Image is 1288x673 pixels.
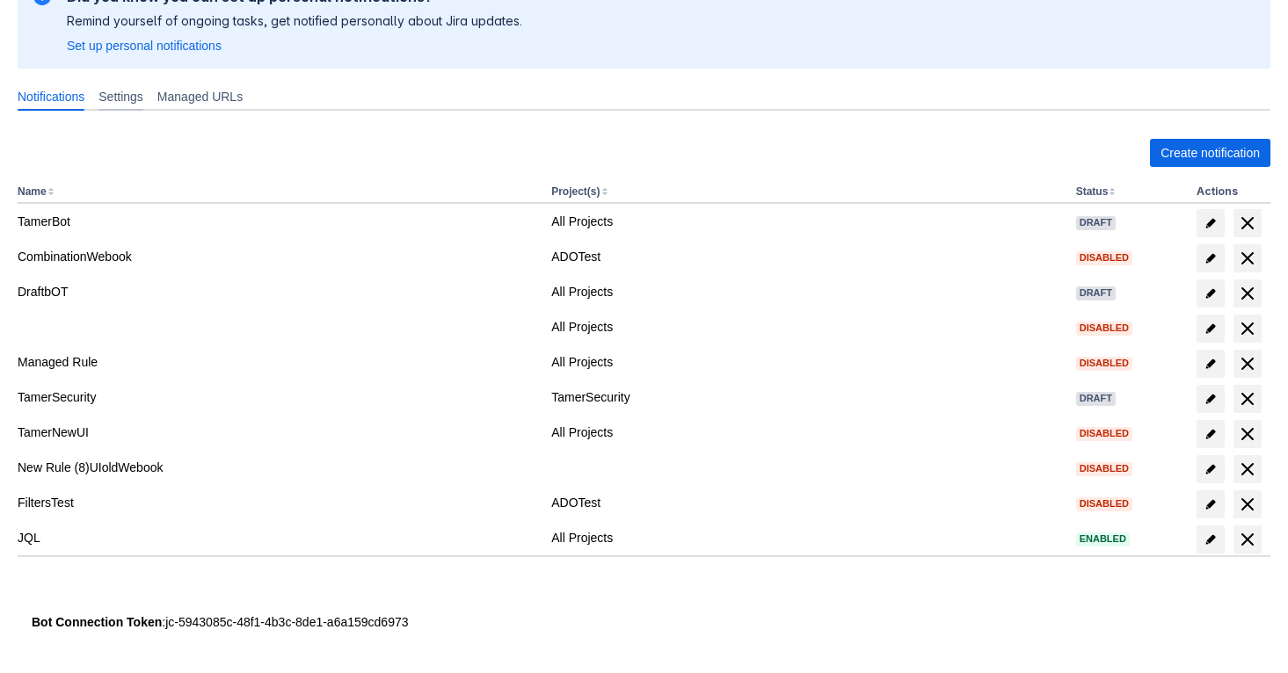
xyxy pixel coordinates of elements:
[551,283,1062,300] div: All Projects
[1150,139,1270,167] button: Create notification
[551,529,1062,546] div: All Projects
[1076,429,1132,438] span: Disabled
[1076,358,1132,368] span: Disabled
[551,213,1062,230] div: All Projects
[1204,532,1218,546] span: edit
[1237,423,1258,445] span: delete
[1237,283,1258,304] span: delete
[1190,181,1270,204] th: Actions
[1076,185,1109,198] button: Status
[1204,216,1218,230] span: edit
[1204,497,1218,511] span: edit
[18,353,537,371] div: Managed Rule
[1076,394,1116,403] span: Draft
[1204,392,1218,406] span: edit
[18,248,537,265] div: CombinationWebook
[67,12,522,30] p: Remind yourself of ongoing tasks, get notified personally about Jira updates.
[1237,529,1258,550] span: delete
[1076,499,1132,509] span: Disabled
[1076,218,1116,228] span: Draft
[1237,494,1258,515] span: delete
[1204,322,1218,336] span: edit
[1204,357,1218,371] span: edit
[551,388,1062,406] div: TamerSecurity
[551,318,1062,336] div: All Projects
[1237,459,1258,480] span: delete
[1076,534,1130,544] span: Enabled
[1237,213,1258,234] span: delete
[18,529,537,546] div: JQL
[157,88,243,105] span: Managed URLs
[98,88,143,105] span: Settings
[1204,462,1218,476] span: edit
[1204,427,1218,441] span: edit
[551,353,1062,371] div: All Projects
[551,185,600,198] button: Project(s)
[18,185,47,198] button: Name
[18,283,537,300] div: DraftbOT
[551,423,1062,441] div: All Projects
[1237,248,1258,269] span: delete
[32,615,162,629] strong: Bot Connection Token
[1076,253,1132,263] span: Disabled
[32,613,1256,631] div: : jc-5943085c-48f1-4b3c-8de1-a6a159cd6973
[1076,464,1132,474] span: Disabled
[18,494,537,511] div: FiltersTest
[18,213,537,230] div: TamerBot
[18,423,537,441] div: TamerNewUI
[1076,323,1132,333] span: Disabled
[1204,251,1218,265] span: edit
[67,37,222,54] a: Set up personal notifications
[18,88,84,105] span: Notifications
[1076,288,1116,298] span: Draft
[1204,286,1218,300] span: edit
[551,248,1062,265] div: ADOTest
[1237,353,1258,374] span: delete
[551,494,1062,511] div: ADOTest
[1237,318,1258,339] span: delete
[1161,139,1260,167] span: Create notification
[1237,388,1258,409] span: delete
[18,459,537,476] div: New Rule (8)UIoldWebook
[18,388,537,406] div: TamerSecurity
